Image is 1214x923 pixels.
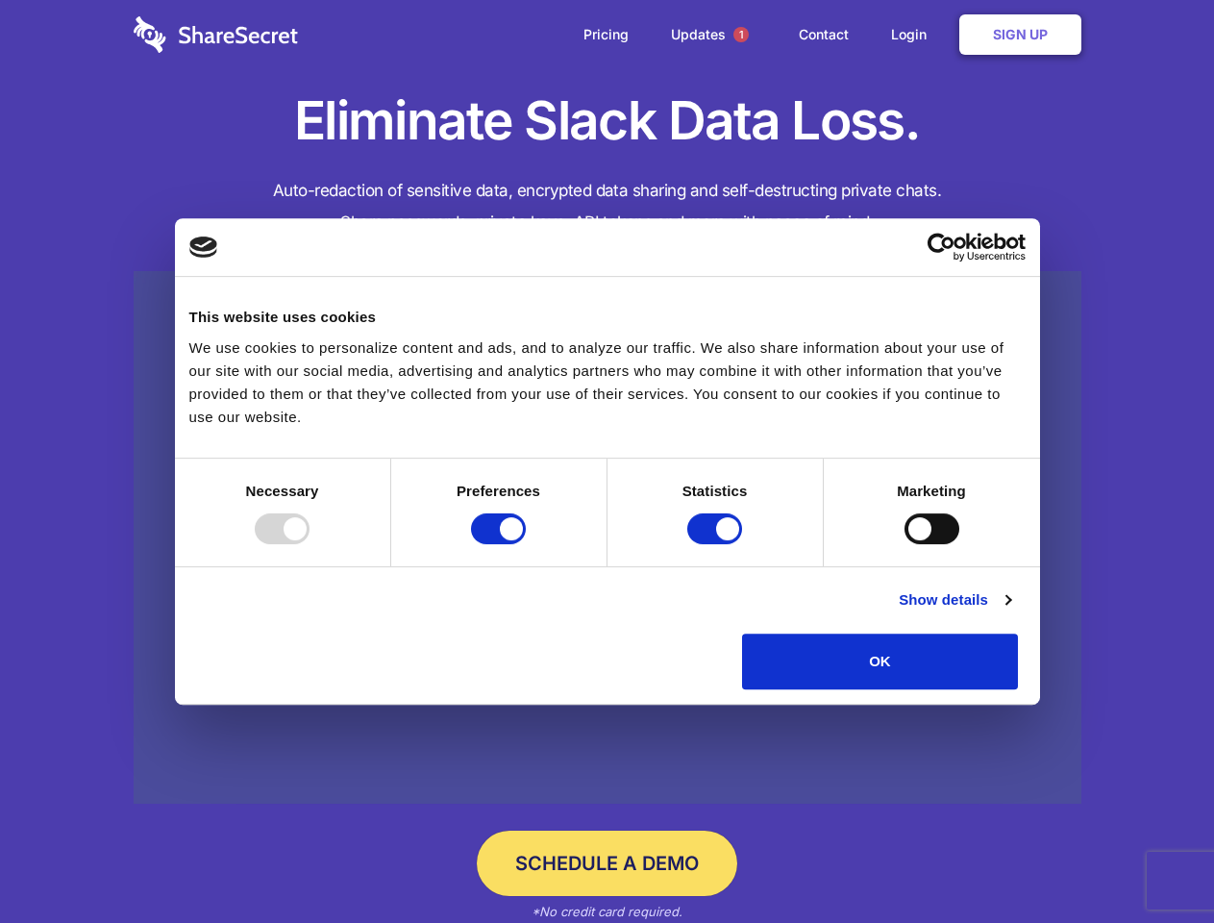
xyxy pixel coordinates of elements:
em: *No credit card required. [532,904,682,919]
strong: Preferences [457,483,540,499]
a: Contact [780,5,868,64]
div: We use cookies to personalize content and ads, and to analyze our traffic. We also share informat... [189,337,1026,429]
img: logo [189,237,218,258]
h4: Auto-redaction of sensitive data, encrypted data sharing and self-destructing private chats. Shar... [134,175,1081,238]
strong: Statistics [682,483,748,499]
span: 1 [733,27,749,42]
h1: Eliminate Slack Data Loss. [134,87,1081,156]
button: OK [742,634,1018,689]
a: Sign Up [959,14,1081,55]
a: Pricing [564,5,648,64]
div: This website uses cookies [189,306,1026,329]
a: Wistia video thumbnail [134,271,1081,805]
strong: Marketing [897,483,966,499]
a: Schedule a Demo [477,831,737,896]
a: Show details [899,588,1010,611]
a: Login [872,5,955,64]
img: logo-wordmark-white-trans-d4663122ce5f474addd5e946df7df03e33cb6a1c49d2221995e7729f52c070b2.svg [134,16,298,53]
strong: Necessary [246,483,319,499]
a: Usercentrics Cookiebot - opens in a new window [857,233,1026,262]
